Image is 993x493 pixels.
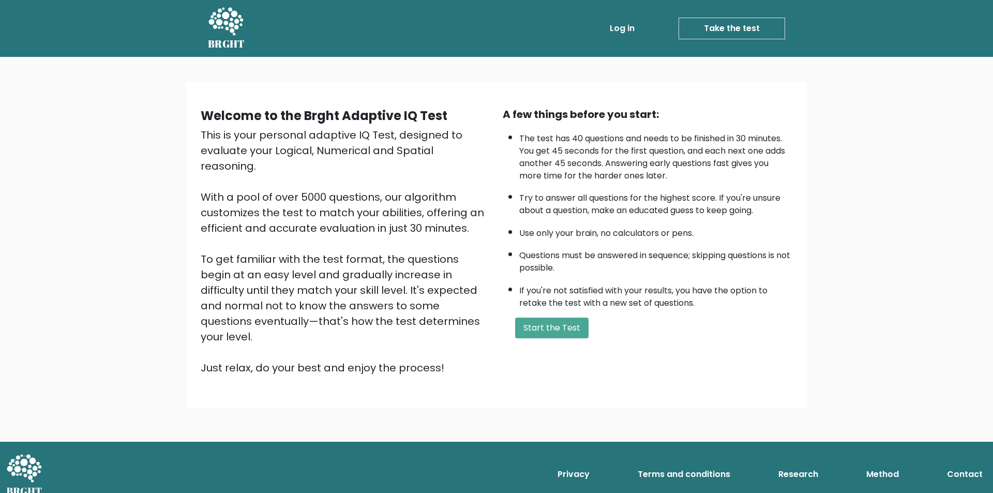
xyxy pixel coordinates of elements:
[201,127,490,376] div: This is your personal adaptive IQ Test, designed to evaluate your Logical, Numerical and Spatial ...
[519,127,792,182] li: The test has 40 questions and needs to be finished in 30 minutes. You get 45 seconds for the firs...
[208,4,245,53] a: BRGHT
[679,18,785,39] a: Take the test
[774,464,822,485] a: Research
[519,187,792,217] li: Try to answer all questions for the highest score. If you're unsure about a question, make an edu...
[634,464,734,485] a: Terms and conditions
[943,464,987,485] a: Contact
[862,464,903,485] a: Method
[208,38,245,50] h5: BRGHT
[201,107,447,124] b: Welcome to the Brght Adaptive IQ Test
[503,107,792,122] div: A few things before you start:
[519,222,792,240] li: Use only your brain, no calculators or pens.
[606,18,639,39] a: Log in
[519,244,792,274] li: Questions must be answered in sequence; skipping questions is not possible.
[553,464,594,485] a: Privacy
[519,279,792,309] li: If you're not satisfied with your results, you have the option to retake the test with a new set ...
[515,318,589,338] button: Start the Test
